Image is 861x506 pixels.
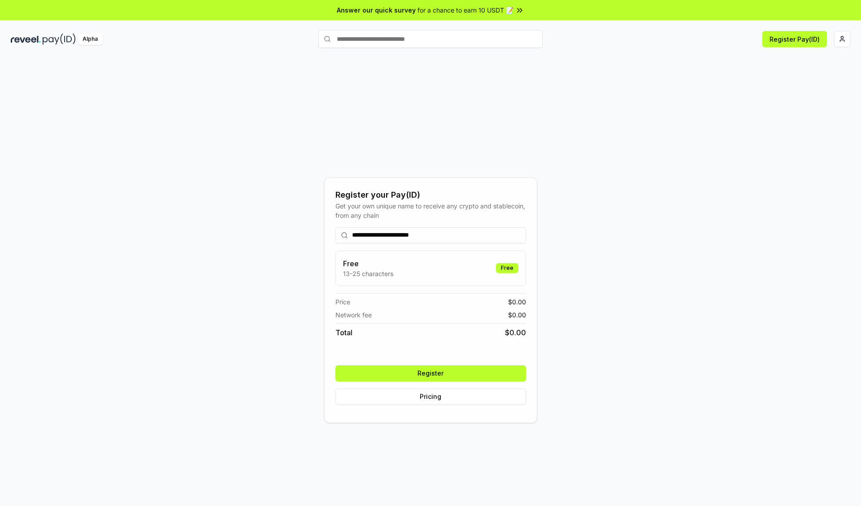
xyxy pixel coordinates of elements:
[335,365,526,381] button: Register
[762,31,827,47] button: Register Pay(ID)
[335,201,526,220] div: Get your own unique name to receive any crypto and stablecoin, from any chain
[335,297,350,307] span: Price
[11,34,41,45] img: reveel_dark
[343,258,393,269] h3: Free
[417,5,513,15] span: for a chance to earn 10 USDT 📝
[43,34,76,45] img: pay_id
[335,327,352,338] span: Total
[508,297,526,307] span: $ 0.00
[343,269,393,278] p: 13-25 characters
[335,389,526,405] button: Pricing
[78,34,103,45] div: Alpha
[508,310,526,320] span: $ 0.00
[496,263,518,273] div: Free
[335,189,526,201] div: Register your Pay(ID)
[337,5,416,15] span: Answer our quick survey
[335,310,372,320] span: Network fee
[505,327,526,338] span: $ 0.00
